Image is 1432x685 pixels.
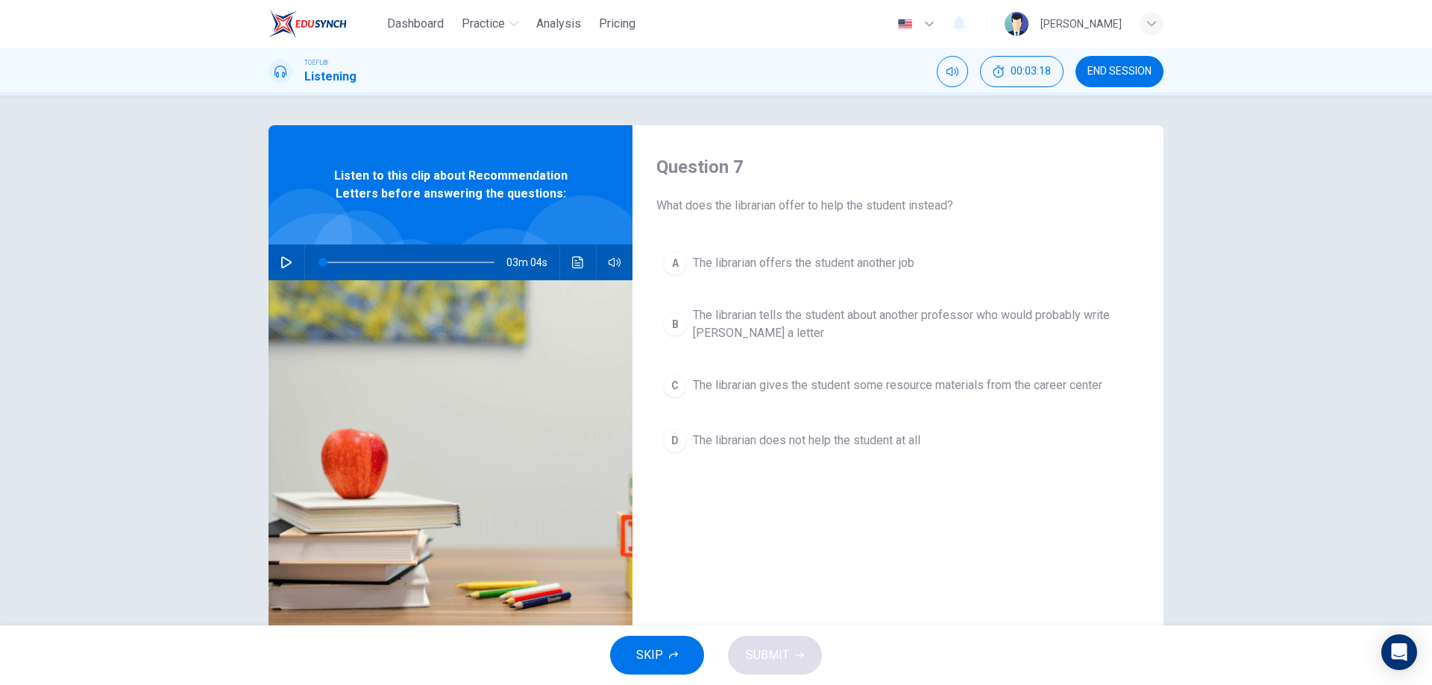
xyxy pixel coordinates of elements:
div: Mute [937,56,968,87]
h4: Question 7 [656,155,1140,179]
span: END SESSION [1087,66,1152,78]
span: The librarian offers the student another job [693,254,914,272]
span: 03m 04s [506,244,559,280]
span: SKIP [636,645,663,666]
button: AThe librarian offers the student another job [656,244,1140,282]
span: The librarian gives the student some resource materials from the career center [693,376,1102,394]
button: Pricing [593,10,641,37]
h1: Listening [304,68,357,86]
button: CThe librarian gives the student some resource materials from the career center [656,367,1140,404]
div: [PERSON_NAME] [1040,15,1122,33]
img: Profile picture [1005,12,1029,36]
span: Pricing [599,15,635,33]
img: en [896,19,914,30]
span: The librarian tells the student about another professor who would probably write [PERSON_NAME] a ... [693,306,1133,342]
button: DThe librarian does not help the student at all [656,422,1140,459]
button: Dashboard [381,10,450,37]
div: Hide [980,56,1064,87]
span: The librarian does not help the student at all [693,432,920,449]
div: B [663,312,687,336]
span: TOEFL® [304,57,328,68]
span: What does the librarian offer to help the student instead? [656,197,1140,215]
span: Dashboard [387,15,444,33]
div: Open Intercom Messenger [1381,634,1417,670]
a: EduSynch logo [268,9,381,39]
span: Practice [462,15,505,33]
span: Analysis [536,15,581,33]
button: END SESSION [1075,56,1163,87]
img: Listen to this clip about Recommendation Letters before answering the questions: [268,280,632,643]
img: EduSynch logo [268,9,347,39]
span: 00:03:18 [1011,66,1051,78]
button: Click to see the audio transcription [566,244,590,280]
span: Listen to this clip about Recommendation Letters before answering the questions: [317,167,584,203]
div: C [663,373,687,397]
button: Practice [456,10,524,37]
button: SKIP [610,636,704,675]
button: 00:03:18 [980,56,1064,87]
div: A [663,251,687,275]
button: Analysis [530,10,587,37]
div: D [663,429,687,452]
button: BThe librarian tells the student about another professor who would probably write [PERSON_NAME] a... [656,300,1140,349]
